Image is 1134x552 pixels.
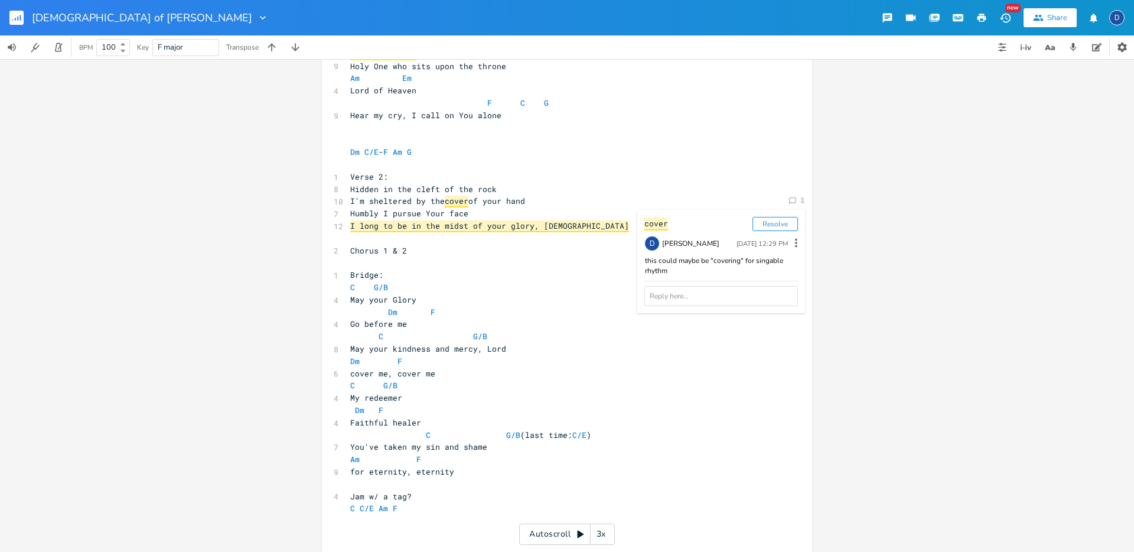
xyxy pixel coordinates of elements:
div: New [1005,4,1021,12]
span: Jam w/ a tag? [350,491,412,502]
span: Holy One who sits upon the throne [350,61,506,72]
span: G [544,98,549,108]
span: C [426,430,431,440]
span: C [520,98,525,108]
span: Humbly I pursue Your face [350,208,468,219]
span: Dm [388,307,397,317]
div: 3x [591,524,612,545]
div: Autoscroll [519,524,615,545]
span: C/E [360,503,374,514]
span: F [383,147,388,157]
div: this could maybe be "covering" for singable rhythm [644,256,798,276]
button: D [1109,4,1125,31]
span: Faithful healer [350,417,421,428]
span: C/E [364,147,379,157]
span: G/B [383,380,397,391]
span: G/B [506,430,520,440]
span: Dm [350,356,360,366]
span: Am [350,454,360,465]
span: My redeemer [350,392,402,403]
span: F [397,356,402,366]
span: Chorus 1 & 2 [350,245,407,256]
span: Dm [350,147,360,157]
span: Hear my cry, I call on You alone [350,110,501,121]
span: F major [158,42,183,53]
span: [DEMOGRAPHIC_DATA] of [PERSON_NAME] [32,12,252,23]
span: C/E [572,430,586,440]
span: cover [445,196,468,207]
div: BPM [79,44,93,51]
div: David Jones [644,236,660,251]
span: Lord of Heaven [350,85,416,96]
button: New [993,7,1017,28]
span: C [350,503,355,514]
span: cover me, cover me [350,368,435,379]
span: Dm [355,405,364,415]
span: I long to be in the midst of your glory, [DEMOGRAPHIC_DATA] [350,220,629,232]
span: Bridge: [350,269,383,280]
span: I'm sheltered by the of your hand [350,196,525,206]
span: G/B [473,331,487,342]
span: F [487,98,492,108]
div: Share [1047,12,1067,23]
span: for eternity, eternity [350,466,454,477]
button: Resolve [752,217,798,231]
span: C [350,380,355,391]
span: F [431,307,435,317]
span: Verse 2: [350,171,388,182]
span: C [350,282,355,293]
button: Share [1024,8,1077,27]
span: F [379,405,383,415]
span: Em [402,73,412,83]
span: G/B [374,282,388,293]
div: 1 [800,197,804,204]
span: Am [393,147,402,157]
div: Key [137,44,149,51]
span: May your Glory [350,294,416,305]
span: C [379,331,383,342]
span: Am [350,73,360,83]
span: - [350,147,412,157]
span: G [407,147,412,157]
span: Am [379,503,388,514]
span: (last time: ) [350,430,591,440]
div: Transpose [226,44,259,51]
span: Hidden in the cleft of the rock [350,184,497,194]
span: F [416,454,421,465]
div: [PERSON_NAME] [662,239,735,248]
div: [DATE] 12:29 PM [737,241,788,247]
span: You've taken my sin and shame [350,441,487,452]
span: F [393,503,397,514]
span: Go before me [350,319,407,329]
span: May your kindness and mercy, Lord [350,343,506,354]
div: David Jones [1109,10,1125,25]
div: cover [644,217,668,231]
